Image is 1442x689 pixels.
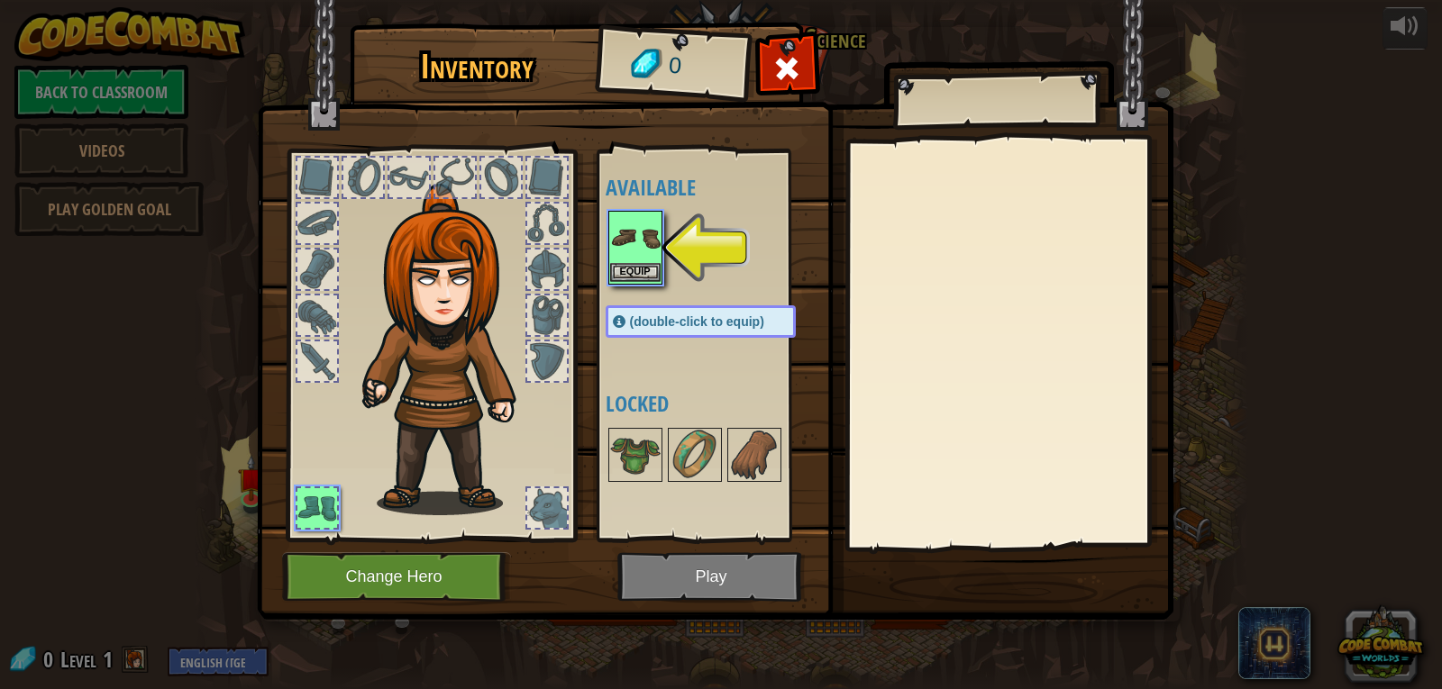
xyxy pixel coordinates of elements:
img: hair_f2.png [354,184,548,515]
h1: Inventory [362,48,592,86]
button: Equip [610,263,661,282]
button: Change Hero [282,552,511,602]
h4: Locked [606,392,832,415]
h4: Available [606,176,832,199]
img: portrait.png [729,430,780,480]
span: (double-click to equip) [630,314,764,329]
span: 0 [667,50,682,83]
img: portrait.png [610,430,661,480]
img: portrait.png [610,213,661,263]
img: portrait.png [670,430,720,480]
